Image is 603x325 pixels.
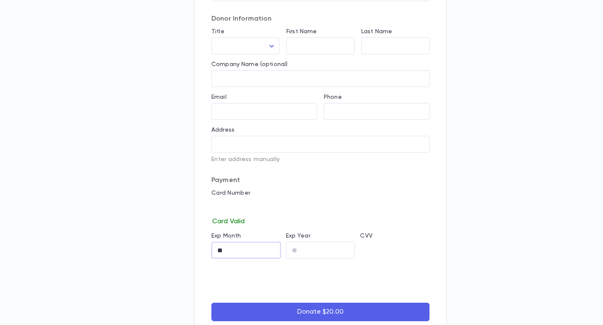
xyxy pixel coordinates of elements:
p: Card Valid [211,216,430,226]
p: Card Number [211,190,430,196]
p: Enter address manually [211,156,430,163]
iframe: cvv [360,242,430,259]
iframe: card [211,199,430,216]
p: CVV [360,233,430,239]
button: Donate $20.00 [211,303,430,321]
label: Exp Month [211,233,241,239]
label: Email [211,94,227,100]
div: ​ [211,38,280,54]
label: First Name [286,28,317,35]
label: Last Name [361,28,392,35]
label: Address [211,127,235,133]
label: Company Name (optional) [211,61,288,68]
label: Title [211,28,224,35]
label: Phone [324,94,342,100]
p: Donor Information [211,15,430,23]
label: Exp Year [286,233,310,239]
p: Payment [211,176,430,185]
